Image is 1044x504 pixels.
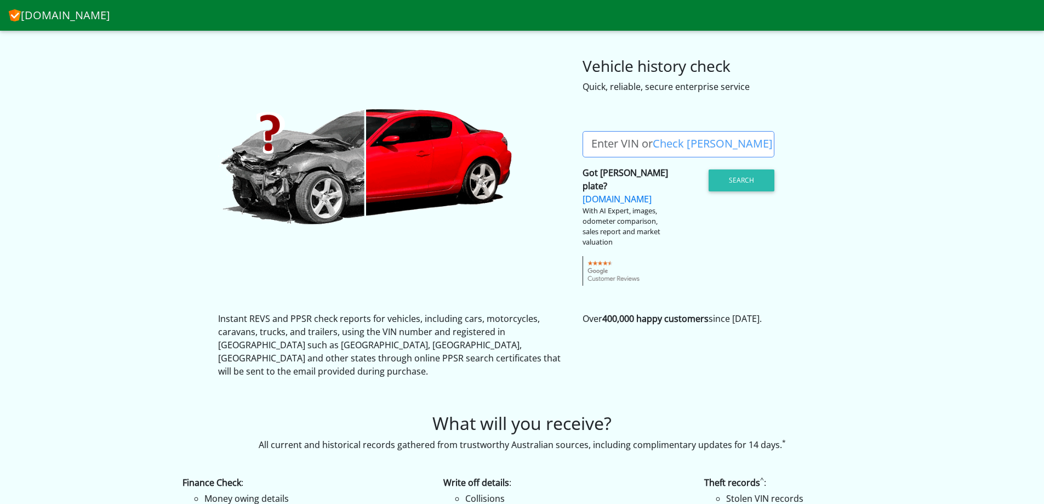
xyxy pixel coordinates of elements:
p: All current and historical records gathered from trustworthy Australian sources, including compli... [8,438,1036,451]
img: CheckVIN.com.au logo [9,7,21,21]
h3: Vehicle history check [583,57,826,76]
a: [DOMAIN_NAME] [9,4,110,26]
a: Check [PERSON_NAME] [653,136,773,151]
sup: ^ [760,475,764,485]
img: CheckVIN [218,106,514,226]
a: [DOMAIN_NAME] [583,193,652,205]
p: Over since [DATE]. [583,312,826,325]
strong: 400,000 happy customers [602,313,709,325]
img: gcr-badge-transparent.png.pagespeed.ce.05XcFOhvEz.png [583,256,646,286]
div: With AI Expert, images, odometer comparison, sales report and market valuation [583,206,670,248]
strong: Got [PERSON_NAME] plate? [583,167,668,192]
h2: What will you receive? [8,413,1036,434]
div: Quick, reliable, secure enterprise service [583,80,826,93]
strong: Write off details [443,477,509,489]
label: Enter VIN or [583,131,781,157]
p: Instant REVS and PPSR check reports for vehicles, including cars, motorcycles, caravans, trucks, ... [218,312,566,378]
strong: Finance Check [182,477,241,489]
strong: Theft records [704,477,760,489]
button: Search [709,169,774,191]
